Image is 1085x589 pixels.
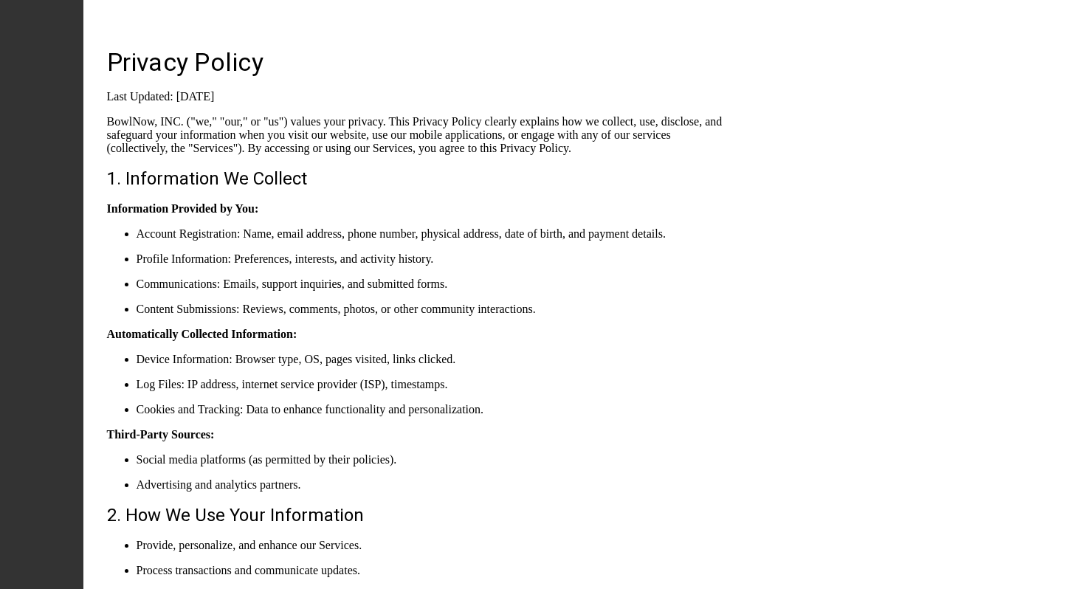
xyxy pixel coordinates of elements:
p: Process transactions and communicate updates. [137,564,728,577]
h5: 1. Information We Collect [107,167,728,190]
h4: Privacy Policy [107,47,728,78]
p: Device Information: Browser type, OS, pages visited, links clicked. [137,353,728,366]
h5: 2. How We Use Your Information [107,503,728,527]
p: BowlNow, INC. ("we," "our," or "us") values your privacy. This Privacy Policy clearly explains ho... [107,115,728,155]
strong: Third-Party Sources: [107,428,215,441]
p: Profile Information: Preferences, interests, and activity history. [137,252,728,266]
p: Communications: Emails, support inquiries, and submitted forms. [137,278,728,291]
strong: Information Provided by You: [107,202,259,215]
strong: Automatically Collected Information: [107,328,297,340]
p: Content Submissions: Reviews, comments, photos, or other community interactions. [137,303,728,316]
p: Last Updated: [DATE] [107,90,728,103]
p: Cookies and Tracking: Data to enhance functionality and personalization. [137,403,728,416]
p: Provide, personalize, and enhance our Services. [137,539,728,552]
p: Log Files: IP address, internet service provider (ISP), timestamps. [137,378,728,391]
p: Social media platforms (as permitted by their policies). [137,453,728,466]
p: Account Registration: Name, email address, phone number, physical address, date of birth, and pay... [137,227,728,241]
p: Advertising and analytics partners. [137,478,728,492]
